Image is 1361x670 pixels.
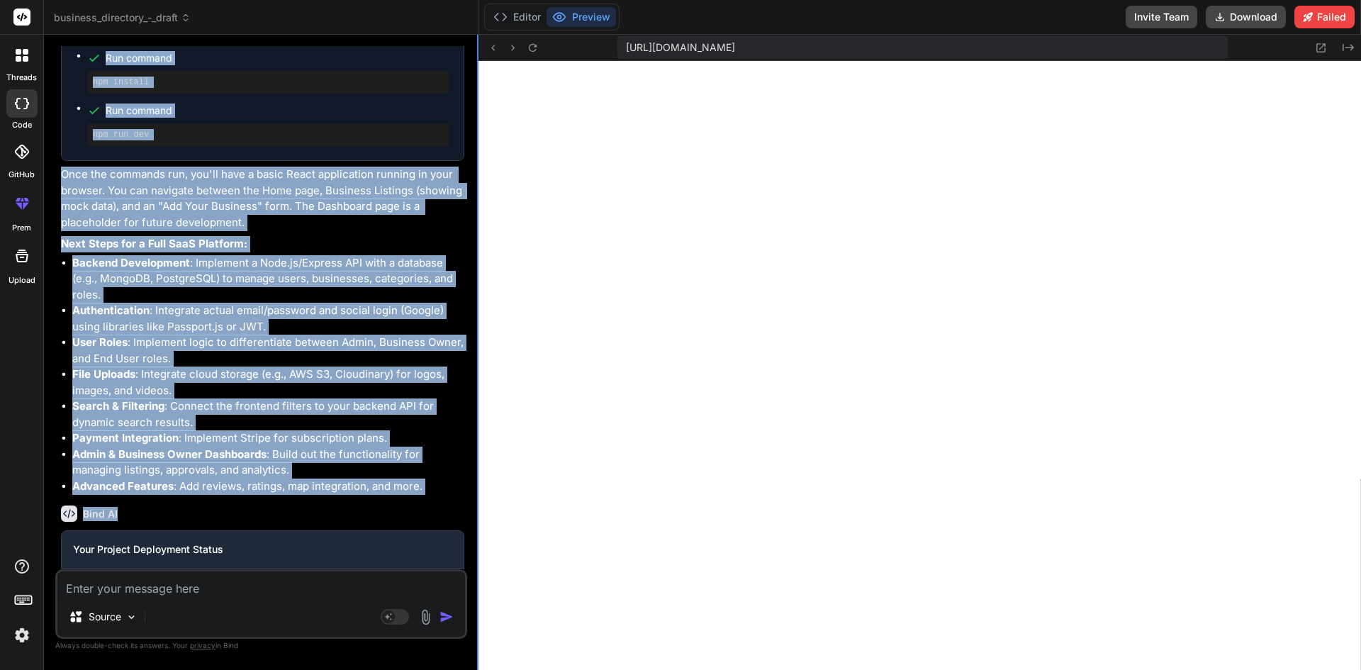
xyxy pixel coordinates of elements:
[72,367,135,381] strong: File Uploads
[72,431,179,445] strong: Payment Integration
[72,256,190,269] strong: Backend Development
[12,222,31,234] label: prem
[72,479,464,495] li: : Add reviews, ratings, map integration, and more.
[89,610,121,624] p: Source
[488,7,547,27] button: Editor
[73,542,452,557] h3: Your Project Deployment Status
[125,611,138,623] img: Pick Models
[106,51,449,65] span: Run command
[12,119,32,131] label: code
[9,274,35,286] label: Upload
[83,507,118,521] h6: Bind AI
[72,447,267,461] strong: Admin & Business Owner Dashboards
[72,255,464,303] li: : Implement a Node.js/Express API with a database (e.g., MongoDB, PostgreSQL) to manage users, bu...
[547,7,616,27] button: Preview
[54,11,191,25] span: business_directory_-_draft
[93,77,444,88] pre: npm install
[1206,6,1286,28] button: Download
[72,335,128,349] strong: User Roles
[72,303,464,335] li: : Integrate actual email/password and social login (Google) using libraries like Passport.js or JWT.
[61,167,464,230] p: Once the commands run, you'll have a basic React application running in your browser. You can nav...
[72,447,464,479] li: : Build out the functionality for managing listings, approvals, and analytics.
[72,367,464,398] li: : Integrate cloud storage (e.g., AWS S3, Cloudinary) for logos, images, and videos.
[10,623,34,647] img: settings
[72,335,464,367] li: : Implement logic to differentiate between Admin, Business Owner, and End User roles.
[439,610,454,624] img: icon
[72,479,174,493] strong: Advanced Features
[72,303,150,317] strong: Authentication
[418,609,434,625] img: attachment
[190,641,215,649] span: privacy
[72,398,464,430] li: : Connect the frontend filters to your backend API for dynamic search results.
[1126,6,1197,28] button: Invite Team
[626,40,735,55] span: [URL][DOMAIN_NAME]
[55,639,467,652] p: Always double-check its answers. Your in Bind
[106,104,449,118] span: Run command
[72,399,164,413] strong: Search & Filtering
[72,430,464,447] li: : Implement Stripe for subscription plans.
[1294,6,1355,28] button: Failed
[6,72,37,84] label: threads
[9,169,35,181] label: GitHub
[61,237,247,250] strong: Next Steps for a Full SaaS Platform:
[93,129,444,140] pre: npm run dev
